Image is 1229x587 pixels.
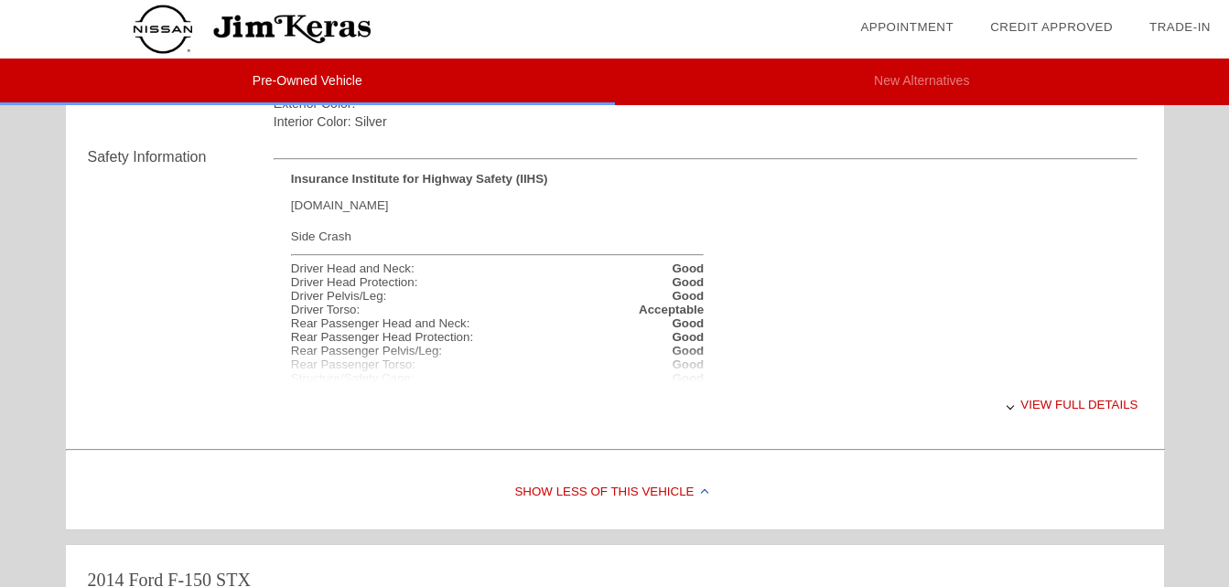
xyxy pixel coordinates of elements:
div: Driver Head Protection: [291,275,418,289]
strong: Insurance Institute for Highway Safety (IIHS) [291,172,548,186]
div: Driver Pelvis/Leg: [291,289,386,303]
a: Appointment [860,20,954,34]
div: Driver Torso: [291,303,360,316]
div: Interior Color: Silver [274,112,1138,131]
div: Driver Head and Neck: [291,261,415,275]
div: Side Crash [291,225,704,248]
div: Rear Passenger Pelvis/Leg: [291,344,442,358]
strong: Good [672,344,704,358]
strong: Good [672,330,704,344]
strong: Acceptable [639,303,704,316]
div: Safety Information [88,146,274,168]
strong: Good [672,289,704,303]
strong: Good [672,261,704,275]
div: Rear Passenger Head and Neck: [291,316,470,330]
div: Show Less of this Vehicle [66,456,1164,529]
a: Credit Approved [990,20,1113,34]
div: [DOMAIN_NAME] [291,186,704,225]
div: View full details [274,382,1138,427]
strong: Good [672,275,704,289]
strong: Good [672,316,704,330]
div: Rear Passenger Head Protection: [291,330,473,344]
a: Trade-In [1149,20,1211,34]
